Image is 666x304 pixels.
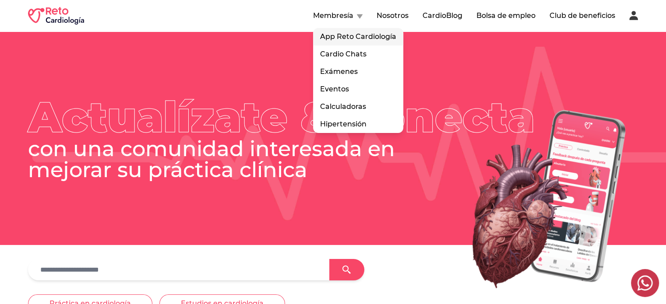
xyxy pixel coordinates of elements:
button: Membresía [313,10,363,21]
a: Cardio Chats [313,45,403,63]
img: Heart [430,100,638,299]
a: Calculadoras [313,98,403,115]
a: Eventos [313,80,403,98]
img: RETO Cardio Logo [28,7,84,24]
button: Nosotros [377,10,409,21]
a: Hipertensión [313,115,403,133]
div: Exámenes [313,63,403,80]
button: Bolsa de empleo [476,10,536,21]
button: Club de beneficios [550,10,615,21]
a: App Reto Cardiología [313,28,403,45]
button: CardioBlog [423,10,462,21]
